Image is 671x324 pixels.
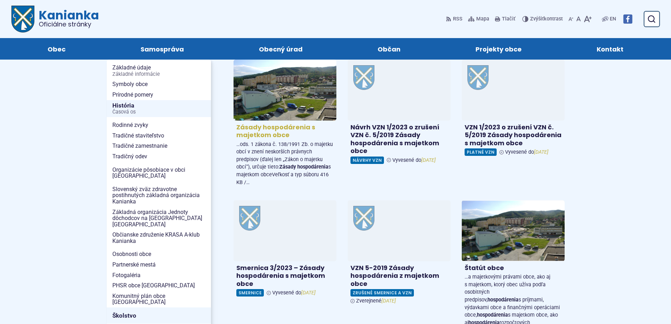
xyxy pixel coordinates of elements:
[378,38,400,60] span: Občan
[534,149,548,155] em: [DATE]
[107,151,211,162] a: Tradičný odev
[236,264,334,288] h4: Smernica 3/2023 – Zásady hospodárenia s majetkom obce
[445,38,552,60] a: Projekty obce
[234,200,336,299] a: Smernica 3/2023 – Zásady hospodárenia s majetkom obce Smernice Vyvesené do[DATE]
[107,307,211,324] a: Školstvo
[348,200,451,307] a: VZN 5-2019 Zásady hospodárenia z majetkom obce Zrušené smernice a VZN Zverejnené[DATE]
[112,291,205,307] span: Komunitný plán obce [GEOGRAPHIC_DATA]
[356,298,396,304] span: Zverejnené
[446,12,464,26] a: RSS
[236,123,334,139] h4: Zásady hospodárenia s majetkom obce
[505,149,548,155] span: Vyvesené do
[465,148,497,156] span: Platné VZN
[465,123,562,147] h4: VZN 1/2023 o zrušení VZN č. 5/2019 Zásady hospodárenia s majetkom obce
[112,130,205,141] span: Tradičné staviteľstvo
[112,120,205,130] span: Rodinné zvyky
[107,130,211,141] a: Tradičné staviteľstvo
[350,123,448,155] h4: Návrh VZN 1/2023 o zrušení VZN č. 5/2019 Zásady hospodárenia s majetkom obce
[597,38,623,60] span: Kontakt
[112,79,205,90] span: Symboly obce
[107,270,211,281] a: Fotogaléria
[348,60,451,167] a: Návrh VZN 1/2023 o zrušení VZN č. 5/2019 Zásady hospodárenia s majetkom obce Návrhy VZN Vyvesené ...
[107,165,211,181] a: Organizácie pôsobiace v obci [GEOGRAPHIC_DATA]
[236,289,264,297] span: Smernice
[107,184,211,207] a: Slovenský zväz zdravotne postihnutých základná organizácia Kanianka
[112,109,205,115] span: Časová os
[477,312,508,318] strong: hospodárenia
[11,6,99,32] a: Logo Kanianka, prejsť na domovskú stránku.
[623,14,632,24] img: Prejsť na Facebook stránku
[107,79,211,90] a: Symboly obce
[350,289,414,297] span: Zrušené smernice a VZN
[107,141,211,151] a: Tradičné zamestnanie
[453,15,462,23] span: RSS
[112,100,205,117] span: História
[350,157,384,164] span: Návrhy VZN
[112,90,205,100] span: Prírodné pomery
[39,21,99,27] span: Oficiálne stránky
[467,12,491,26] a: Mapa
[112,310,205,321] span: Školstvo
[421,157,436,163] em: [DATE]
[107,291,211,307] a: Komunitný plán obce [GEOGRAPHIC_DATA]
[107,120,211,130] a: Rodinné zvyky
[107,280,211,291] a: PHSR obce [GEOGRAPHIC_DATA]
[272,290,316,296] span: Vyvesené do
[112,259,205,270] span: Partnerské mestá
[462,60,565,159] a: VZN 1/2023 o zrušení VZN č. 5/2019 Zásady hospodárenia s majetkom obce Platné VZN Vyvesené do[DATE]
[107,207,211,230] a: Základná organizácia Jednoty dôchodcov na [GEOGRAPHIC_DATA] [GEOGRAPHIC_DATA]
[610,15,616,23] span: EN
[392,157,436,163] span: Vyvesené do
[566,38,654,60] a: Kontakt
[141,38,184,60] span: Samospráva
[112,165,205,181] span: Organizácie pôsobiace v obci [GEOGRAPHIC_DATA]
[112,249,205,259] span: Osobnosti obce
[112,207,205,230] span: Základná organizácia Jednoty dôchodcov na [GEOGRAPHIC_DATA] [GEOGRAPHIC_DATA]
[608,15,617,23] a: EN
[487,297,518,303] strong: hospodárenia
[112,62,205,79] span: Základné údaje
[11,6,35,32] img: Prejsť na domovskú stránku
[236,141,333,185] span: …ods. 1 zákona č. 138/1991 Zb. o majetku obcí v znení neskorších právnych predpisov (ďalej len „Z...
[112,230,205,246] span: Občianske združenie KRASA A-klub Kanianka
[107,259,211,270] a: Partnerské mestá
[493,12,517,26] button: Tlačiť
[476,38,522,60] span: Projekty obce
[279,164,328,170] strong: Zásady hospodárenia
[112,270,205,281] span: Fotogaléria
[575,12,582,26] button: Nastaviť pôvodnú veľkosť písma
[567,12,575,26] button: Zmenšiť veľkosť písma
[112,141,205,151] span: Tradičné zamestnanie
[502,16,515,22] span: Tlačiť
[107,62,211,79] a: Základné údajeZákladné informácie
[350,264,448,288] h4: VZN 5-2019 Zásady hospodárenia z majetkom obce
[17,38,96,60] a: Obec
[112,184,205,207] span: Slovenský zväz zdravotne postihnutých základná organizácia Kanianka
[465,264,562,272] h4: Štatút obce
[522,12,564,26] button: Zvýšiťkontrast
[112,151,205,162] span: Tradičný odev
[107,249,211,259] a: Osobnosti obce
[259,38,303,60] span: Obecný úrad
[530,16,544,22] span: Zvýšiť
[234,60,336,189] a: Zásady hospodárenia s majetkom obce …ods. 1 zákona č. 138/1991 Zb. o majetku obcí v znení neskorš...
[112,280,205,291] span: PHSR obce [GEOGRAPHIC_DATA]
[48,38,66,60] span: Obec
[530,16,563,22] span: kontrast
[301,290,316,296] em: [DATE]
[112,72,205,77] span: Základné informácie
[110,38,214,60] a: Samospráva
[582,12,593,26] button: Zväčšiť veľkosť písma
[228,38,333,60] a: Obecný úrad
[107,230,211,246] a: Občianske združenie KRASA A-klub Kanianka
[381,298,396,304] em: [DATE]
[347,38,431,60] a: Občan
[476,15,489,23] span: Mapa
[35,9,99,27] span: Kanianka
[107,100,211,117] a: HistóriaČasová os
[107,90,211,100] a: Prírodné pomery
